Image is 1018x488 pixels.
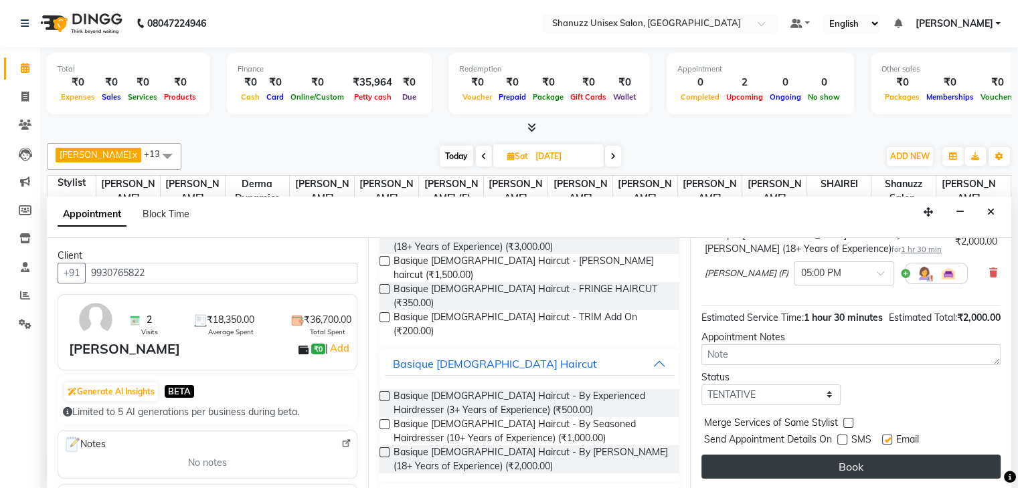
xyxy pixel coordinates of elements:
[394,445,668,473] span: Basique [DEMOGRAPHIC_DATA] Haircut - By [PERSON_NAME] (18+ Years of Experience) (₹2,000.00)
[63,405,352,419] div: Limited to 5 AI generations per business during beta.
[58,249,357,263] div: Client
[394,254,668,282] span: Basique [DEMOGRAPHIC_DATA] Haircut - [PERSON_NAME] haircut (₹1,500.00)
[881,75,923,90] div: ₹0
[287,75,347,90] div: ₹0
[804,92,843,102] span: No show
[704,416,838,433] span: Merge Services of Same Stylist
[311,344,325,354] span: ₹0
[207,313,254,327] span: ₹18,350.00
[398,75,421,90] div: ₹0
[304,313,351,327] span: ₹36,700.00
[701,370,841,384] div: Status
[394,417,668,445] span: Basique [DEMOGRAPHIC_DATA] Haircut - By Seasoned Hairdresser (10+ Years of Experience) (₹1,000.00)
[238,75,263,90] div: ₹0
[34,5,126,42] img: logo
[64,382,158,401] button: Generate AI Insights
[610,92,639,102] span: Wallet
[76,300,115,339] img: avatar
[678,176,742,207] span: [PERSON_NAME]
[287,92,347,102] span: Online/Custom
[96,176,161,207] span: [PERSON_NAME]
[58,92,98,102] span: Expenses
[723,75,766,90] div: 2
[58,64,199,75] div: Total
[677,92,723,102] span: Completed
[124,92,161,102] span: Services
[238,64,421,75] div: Finance
[85,263,357,283] input: Search by Name/Mobile/Email/Code
[459,64,639,75] div: Redemption
[531,146,598,166] input: 2025-09-06
[48,176,96,190] div: Stylist
[701,455,1001,479] button: Book
[981,202,1001,223] button: Close
[701,312,804,324] span: Estimated Service Time:
[923,92,977,102] span: Memberships
[881,92,923,102] span: Packages
[98,75,124,90] div: ₹0
[957,312,1001,324] span: ₹2,000.00
[347,75,398,90] div: ₹35,964
[923,75,977,90] div: ₹0
[238,92,263,102] span: Cash
[394,282,668,310] span: Basique [DEMOGRAPHIC_DATA] Haircut - FRINGE HAIRCUT (₹350.00)
[58,203,126,227] span: Appointment
[955,235,997,249] div: ₹2,000.00
[916,265,932,281] img: Hairdresser.png
[889,312,957,324] span: Estimated Total:
[385,352,673,376] button: Basique [DEMOGRAPHIC_DATA] Haircut
[263,75,287,90] div: ₹0
[705,267,788,280] span: [PERSON_NAME] (F)
[161,176,225,207] span: [PERSON_NAME]
[310,327,345,337] span: Total Spent
[290,176,354,207] span: [PERSON_NAME]
[613,176,677,207] span: [PERSON_NAME]
[723,92,766,102] span: Upcoming
[459,75,495,90] div: ₹0
[892,245,942,254] small: for
[567,92,610,102] span: Gift Cards
[940,265,956,281] img: Interior.png
[58,263,86,283] button: +91
[161,75,199,90] div: ₹0
[701,330,1001,344] div: Appointment Notes
[351,92,395,102] span: Petty cash
[901,245,942,254] span: 1 hr 30 min
[766,75,804,90] div: 0
[147,5,206,42] b: 08047224946
[887,147,933,166] button: ADD NEW
[459,92,495,102] span: Voucher
[325,340,351,356] span: |
[394,389,668,417] span: Basique [DEMOGRAPHIC_DATA] Haircut - By Experienced Hairdresser (3+ Years of Experience) (₹500.00)
[69,339,180,359] div: [PERSON_NAME]
[677,75,723,90] div: 0
[529,75,567,90] div: ₹0
[328,340,351,356] a: Add
[141,327,158,337] span: Visits
[915,17,993,31] span: [PERSON_NAME]
[495,75,529,90] div: ₹0
[977,75,1017,90] div: ₹0
[147,313,152,327] span: 2
[705,228,950,256] div: Basique [DEMOGRAPHIC_DATA] Haircut - By [PERSON_NAME] (18+ Years of Experience)
[161,92,199,102] span: Products
[871,176,936,235] span: Shanuzz Salon, [PERSON_NAME]
[399,92,420,102] span: Due
[807,176,871,193] span: SHAIREI
[394,310,668,338] span: Basique [DEMOGRAPHIC_DATA] Haircut - TRIM Add On (₹200.00)
[58,75,98,90] div: ₹0
[355,176,419,207] span: [PERSON_NAME]
[567,75,610,90] div: ₹0
[419,176,483,207] span: [PERSON_NAME] (F)
[677,64,843,75] div: Appointment
[495,92,529,102] span: Prepaid
[896,433,919,449] span: Email
[131,149,137,160] a: x
[394,226,668,254] span: Basique [DEMOGRAPHIC_DATA] Haircut - By [PERSON_NAME] (18+ Years of Experience) (₹3,000.00)
[742,176,807,207] span: [PERSON_NAME]
[393,356,597,372] div: Basique [DEMOGRAPHIC_DATA] Haircut
[704,433,832,449] span: Send Appointment Details On
[263,92,287,102] span: Card
[766,92,804,102] span: Ongoing
[165,385,194,398] span: BETA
